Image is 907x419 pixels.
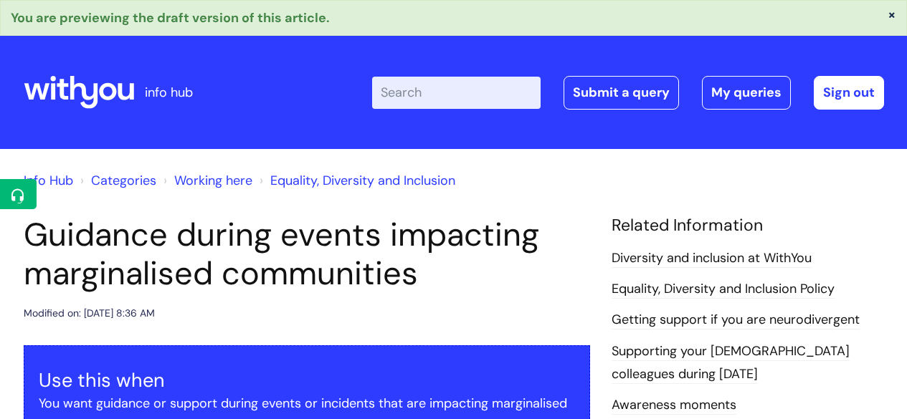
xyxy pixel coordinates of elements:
[270,172,455,189] a: Equality, Diversity and Inclusion
[174,172,252,189] a: Working here
[612,249,812,268] a: Diversity and inclusion at WithYou
[612,396,736,415] a: Awareness moments
[888,8,896,21] button: ×
[814,76,884,109] a: Sign out
[702,76,791,109] a: My queries
[91,172,156,189] a: Categories
[612,280,835,299] a: Equality, Diversity and Inclusion Policy
[612,342,850,384] a: Supporting your [DEMOGRAPHIC_DATA] colleagues during [DATE]
[612,311,860,329] a: Getting support if you are neurodivergent
[612,216,884,236] h4: Related Information
[564,76,679,109] a: Submit a query
[372,76,884,109] div: | -
[372,77,541,108] input: Search
[145,81,193,104] p: info hub
[77,169,156,192] li: Solution home
[160,169,252,192] li: Working here
[24,216,590,293] h1: Guidance during events impacting marginalised communities
[256,169,455,192] li: Equality, Diversity and Inclusion
[24,172,73,189] a: Info Hub
[39,369,575,392] h3: Use this when
[24,304,155,322] div: Modified on: [DATE] 8:36 AM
